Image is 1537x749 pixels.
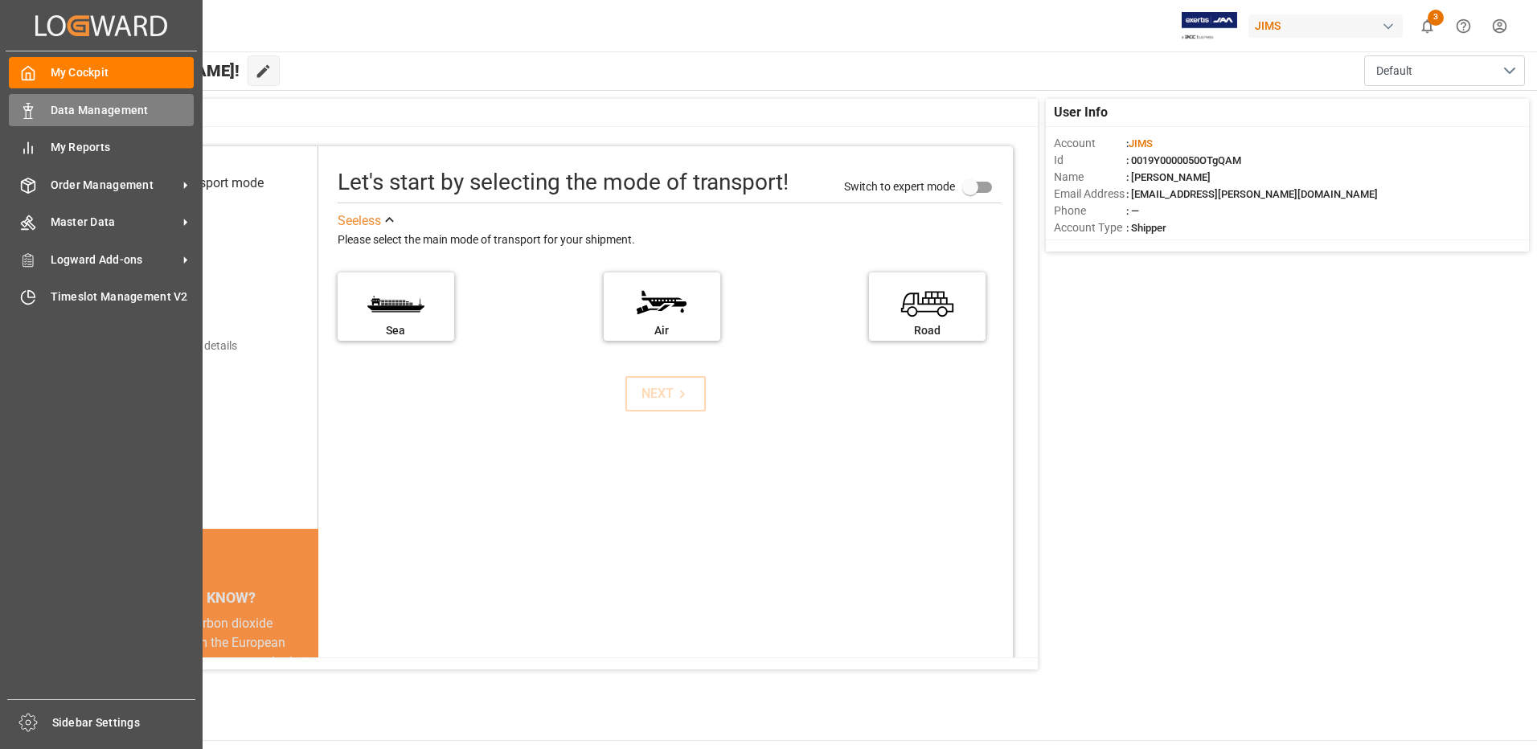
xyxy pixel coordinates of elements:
[1182,12,1237,40] img: Exertis%20JAM%20-%20Email%20Logo.jpg_1722504956.jpg
[1054,186,1126,203] span: Email Address
[1054,219,1126,236] span: Account Type
[877,322,978,339] div: Road
[1054,169,1126,186] span: Name
[51,139,195,156] span: My Reports
[1248,14,1403,38] div: JIMS
[9,281,194,313] a: Timeslot Management V2
[1054,152,1126,169] span: Id
[137,338,237,354] div: Add shipping details
[1054,135,1126,152] span: Account
[9,94,194,125] a: Data Management
[338,166,789,199] div: Let's start by selecting the mode of transport!
[1054,103,1108,122] span: User Info
[1126,154,1241,166] span: : 0019Y0000050OTgQAM
[612,322,712,339] div: Air
[1428,10,1444,26] span: 3
[1248,10,1409,41] button: JIMS
[1126,188,1378,200] span: : [EMAIL_ADDRESS][PERSON_NAME][DOMAIN_NAME]
[641,384,691,403] div: NEXT
[51,102,195,119] span: Data Management
[625,376,706,411] button: NEXT
[1126,137,1153,149] span: :
[338,231,1002,250] div: Please select the main mode of transport for your shipment.
[1409,8,1445,44] button: show 3 new notifications
[1376,63,1412,80] span: Default
[1126,222,1166,234] span: : Shipper
[1445,8,1482,44] button: Help Center
[844,179,955,192] span: Switch to expert mode
[1054,203,1126,219] span: Phone
[9,57,194,88] a: My Cockpit
[1126,205,1139,217] span: : —
[51,64,195,81] span: My Cockpit
[296,614,318,710] button: next slide / item
[51,214,178,231] span: Master Data
[51,177,178,194] span: Order Management
[1129,137,1153,149] span: JIMS
[1364,55,1525,86] button: open menu
[1126,171,1211,183] span: : [PERSON_NAME]
[51,289,195,305] span: Timeslot Management V2
[346,322,446,339] div: Sea
[51,252,178,268] span: Logward Add-ons
[67,55,240,86] span: Hello [PERSON_NAME]!
[338,211,381,231] div: See less
[52,714,196,731] span: Sidebar Settings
